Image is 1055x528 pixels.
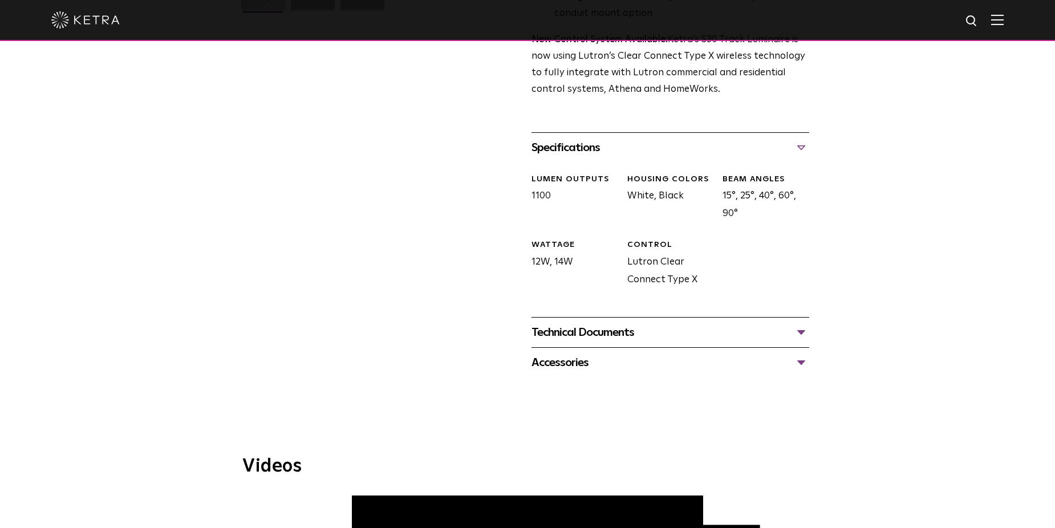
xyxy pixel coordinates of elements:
div: CONTROL [627,239,714,251]
h3: Videos [242,457,813,476]
div: LUMEN OUTPUTS [531,174,618,185]
div: Accessories [531,354,809,372]
div: White, Black [619,174,714,223]
div: 12W, 14W [523,239,618,289]
div: Lutron Clear Connect Type X [619,239,714,289]
div: Technical Documents [531,323,809,342]
div: BEAM ANGLES [723,174,809,185]
img: search icon [965,14,979,29]
p: Ketra’s S30 Track Luminaire is now using Lutron’s Clear Connect Type X wireless technology to ful... [531,32,809,98]
img: Hamburger%20Nav.svg [991,14,1004,25]
div: 15°, 25°, 40°, 60°, 90° [714,174,809,223]
div: WATTAGE [531,239,618,251]
div: 1100 [523,174,618,223]
div: HOUSING COLORS [627,174,714,185]
div: Specifications [531,139,809,157]
img: ketra-logo-2019-white [51,11,120,29]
